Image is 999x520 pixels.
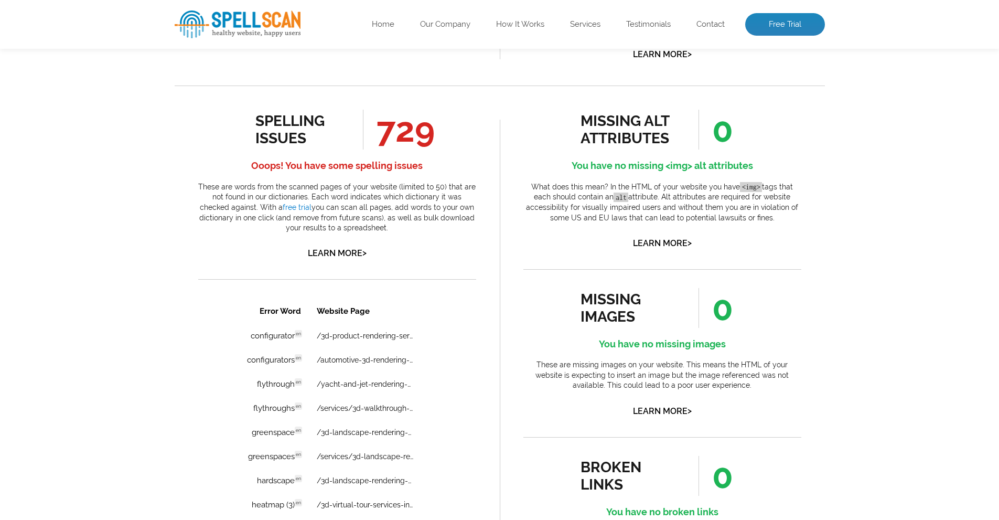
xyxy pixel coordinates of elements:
[119,58,216,66] a: /automotive-3d-rendering-service-in-[GEOGRAPHIC_DATA]/
[283,203,311,211] a: free trial
[699,110,733,150] span: 0
[633,238,692,248] a: Learn More>
[170,293,180,303] a: 8
[155,293,164,303] a: 7
[688,47,692,61] span: >
[198,182,476,234] p: These are words from the scanned pages of your website (limited to 50) that are not found in our ...
[27,123,110,146] td: greenspace
[99,225,104,232] span: fr
[523,182,801,223] p: What does this mean? In the HTML of your website you have tags that each should contain an attrib...
[202,293,215,303] a: 10
[27,50,110,73] td: configurators
[96,32,104,39] span: en
[119,130,216,139] a: /3d-landscape-rendering-services-in-[GEOGRAPHIC_DATA]/
[93,293,102,303] a: 3
[78,293,87,303] a: 2
[108,293,117,303] a: 4
[27,219,110,242] td: keyframing
[111,1,251,25] th: Website Page
[308,248,367,258] a: Learn More>
[699,456,733,496] span: 0
[633,49,692,59] a: Learn More>
[362,246,367,260] span: >
[581,459,675,493] div: broken links
[96,104,104,112] span: en
[119,106,216,114] a: /services/3d-walkthrough-animation-service-in-[GEOGRAPHIC_DATA]/
[496,19,544,30] a: How It Works
[124,293,133,303] a: 5
[363,110,435,150] span: 729
[523,157,801,174] h4: You have no missing <img> alt attributes
[740,182,762,192] code: <img>
[186,293,196,303] a: 9
[62,292,71,304] a: 1
[570,19,600,30] a: Services
[119,178,216,187] a: /3d-landscape-rendering-services-in-[GEOGRAPHIC_DATA]/
[614,193,628,203] code: alt
[27,195,110,218] td: heatmap (3)
[96,201,104,208] span: en
[372,19,394,30] a: Home
[688,404,692,418] span: >
[96,177,104,184] span: en
[523,336,801,353] h4: You have no missing images
[633,406,692,416] a: Learn More>
[255,112,350,147] div: spelling issues
[308,39,367,49] a: Learn More>
[523,360,801,391] p: These are missing images on your website. This means the HTML of your website is expecting to ins...
[119,34,216,42] a: /3d-product-rendering-service-in-[GEOGRAPHIC_DATA]/
[27,243,110,267] td: masterplan
[119,251,216,259] a: /3d-landscape-rendering-services-in-[GEOGRAPHIC_DATA]/
[96,249,104,257] span: en
[198,157,476,174] h4: Ooops! You have some spelling issues
[27,99,110,122] td: flythroughs
[581,112,675,147] div: missing alt attributes
[27,171,110,194] td: hardscape
[119,203,216,211] a: /3d-virtual-tour-services-in-[GEOGRAPHIC_DATA]/
[27,75,110,98] td: flythrough
[119,227,216,235] a: /3d-walkthrough-animation-[GEOGRAPHIC_DATA]/
[581,291,675,325] div: missing images
[96,129,104,136] span: en
[119,154,216,163] a: /services/3d-landscape-rendering-services-in-[GEOGRAPHIC_DATA]/
[96,56,104,63] span: en
[688,236,692,250] span: >
[696,19,725,30] a: Contact
[626,19,671,30] a: Testimonials
[96,153,104,160] span: en
[96,80,104,88] span: en
[699,288,733,328] span: 0
[139,293,149,303] a: 6
[745,13,825,36] a: Free Trial
[175,10,300,38] img: spellScan
[27,147,110,170] td: greenspaces
[420,19,470,30] a: Our Company
[221,293,243,303] a: Next
[27,26,110,49] td: configurator
[119,82,216,90] a: /yacht-and-jet-rendering-service-in-[GEOGRAPHIC_DATA]/
[90,225,98,232] span: en
[27,1,110,25] th: Error Word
